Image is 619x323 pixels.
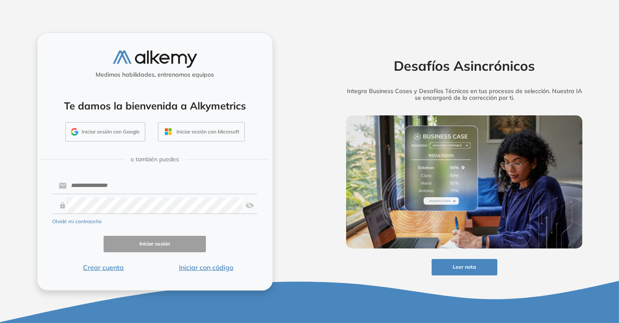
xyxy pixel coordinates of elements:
button: Leer nota [432,259,497,275]
button: Iniciar con código [155,262,257,272]
img: asd [245,198,254,214]
img: OUTLOOK_ICON [163,127,173,136]
div: Widget de chat [467,225,619,323]
h5: Integra Business Cases y Desafíos Técnicos en tus procesos de selección. Nuestra IA se encargará ... [333,88,596,102]
button: Crear cuenta [52,262,155,272]
img: img-more-info [346,115,583,248]
h2: Desafíos Asincrónicos [333,58,596,74]
button: Olvidé mi contraseña [52,218,101,225]
span: o también puedes [131,155,179,164]
iframe: Chat Widget [467,225,619,323]
button: Iniciar sesión con Google [65,122,145,141]
button: Iniciar sesión [104,236,206,252]
button: Iniciar sesión con Microsoft [158,122,245,141]
h5: Medimos habilidades, entrenamos equipos [41,71,269,78]
h4: Te damos la bienvenida a Alkymetrics [48,100,261,112]
img: GMAIL_ICON [71,128,78,136]
img: logo-alkemy [113,51,197,68]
